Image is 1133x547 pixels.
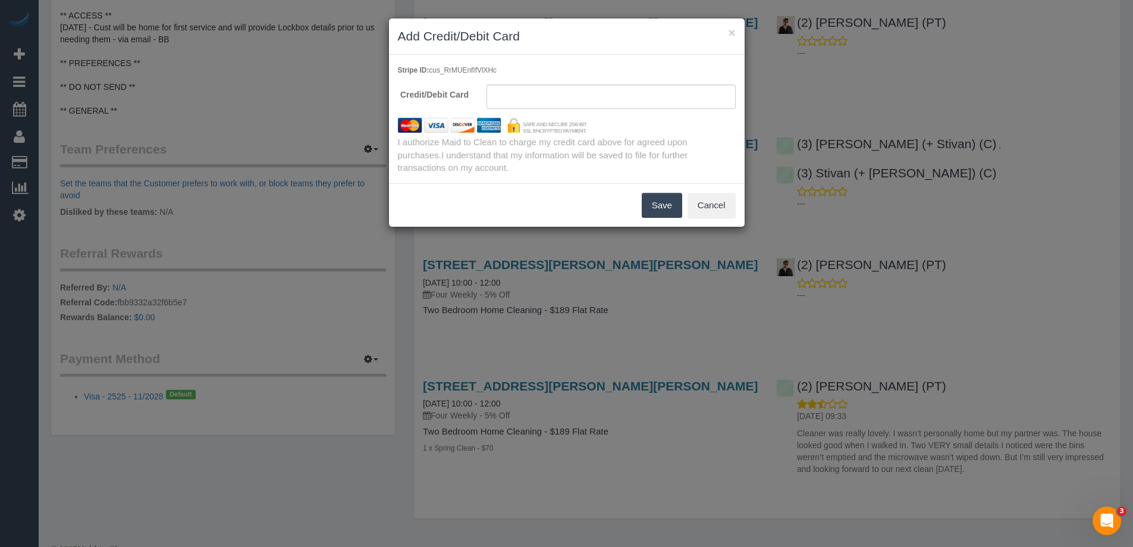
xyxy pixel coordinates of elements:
[1117,507,1126,516] span: 3
[389,118,597,133] img: credit cards
[688,193,736,218] button: Cancel
[1093,507,1121,535] iframe: Intercom live chat
[389,136,745,174] div: I authorize Maid to Clean to charge my credit card above for agreed upon purchases.
[398,66,429,74] b: Stripe ID:
[398,27,736,45] h3: Add Credit/Debit Card
[398,66,497,74] small: cus_RrMUEnfIfVlXHc
[728,26,735,39] button: ×
[389,85,478,101] label: Credit/Debit Card
[398,150,688,173] span: I understand that my information will be saved to file for further transactions on my account.
[642,193,682,218] button: Save
[496,91,726,102] iframe: Secure payment input frame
